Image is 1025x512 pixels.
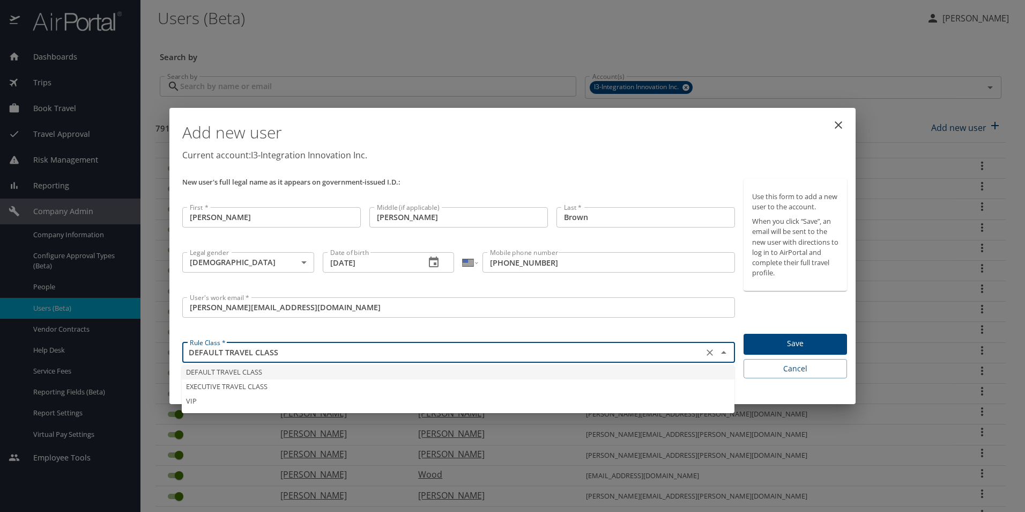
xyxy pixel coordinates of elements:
[826,112,851,138] button: close
[182,394,734,408] li: VIP
[752,362,838,376] span: Cancel
[182,179,735,186] p: New user's full legal name as it appears on government-issued I.D.:
[752,192,838,212] p: Use this form to add a new user to the account.
[752,337,838,350] span: Save
[702,345,717,360] button: Clear
[744,334,847,355] button: Save
[716,345,731,360] button: Close
[182,149,847,162] p: Current account: I3-Integration Innovation Inc.
[323,252,417,273] input: MM/DD/YYYY
[182,116,847,149] h1: Add new user
[744,359,847,379] button: Cancel
[752,216,838,278] p: When you click “Save”, an email will be sent to the new user with directions to log in to AirPort...
[182,252,314,273] div: [DEMOGRAPHIC_DATA]
[182,365,734,379] li: DEFAULT TRAVEL CLASS
[182,379,734,394] li: EXECUTIVE TRAVEL CLASS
